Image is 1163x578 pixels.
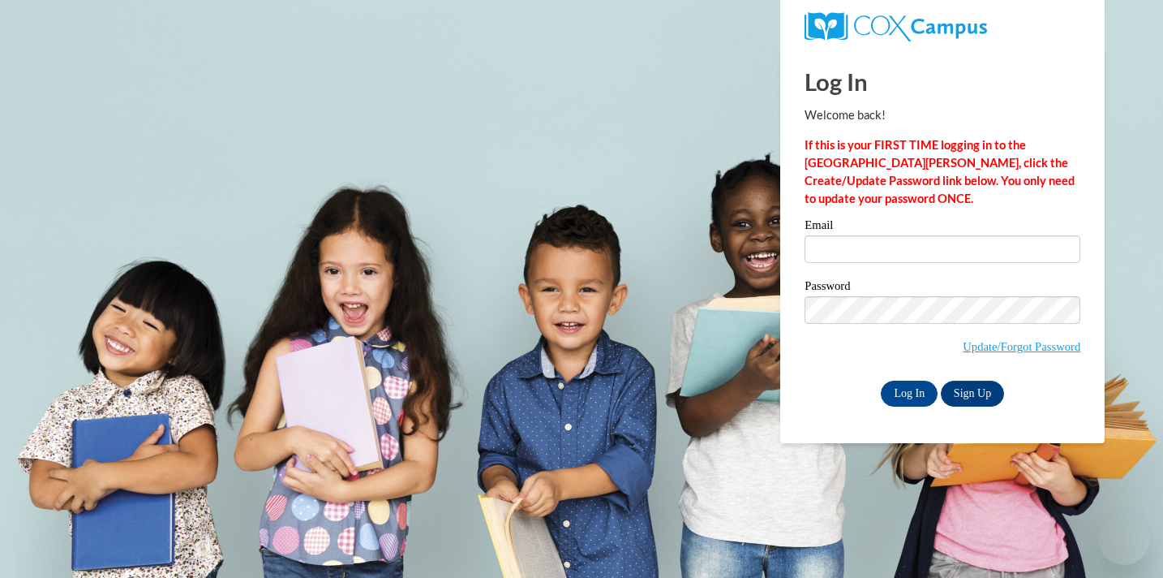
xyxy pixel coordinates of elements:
p: Welcome back! [805,106,1080,124]
label: Email [805,219,1080,235]
a: COX Campus [805,12,1080,41]
h1: Log In [805,65,1080,98]
label: Password [805,280,1080,296]
strong: If this is your FIRST TIME logging in to the [GEOGRAPHIC_DATA][PERSON_NAME], click the Create/Upd... [805,138,1075,205]
a: Sign Up [941,381,1004,407]
input: Log In [881,381,938,407]
img: COX Campus [805,12,986,41]
iframe: Button to launch messaging window [1098,513,1150,565]
a: Update/Forgot Password [963,340,1080,353]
